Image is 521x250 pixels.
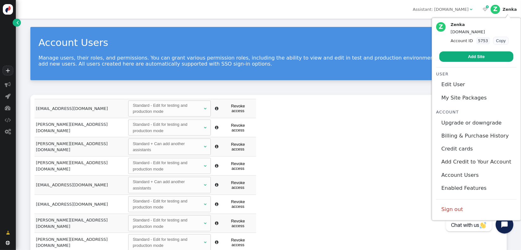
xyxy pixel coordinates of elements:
span:  [204,240,206,244]
td: [EMAIL_ADDRESS][DOMAIN_NAME] [35,176,127,195]
a:  [13,19,21,27]
div: Zenka [451,22,509,27]
span:  [204,106,206,111]
td: [EMAIL_ADDRESS][DOMAIN_NAME] [35,99,127,118]
a: Add Credit to Your Account [436,156,517,169]
div: Standard - Edit for testing and production mode [133,160,203,172]
button: Revoke access [222,179,254,191]
a: Edit User [436,78,517,91]
button: Revoke access [222,198,254,210]
a: My Site Packages [436,91,517,104]
div: Standard - Edit for testing and production mode [133,102,203,115]
button: Revoke access [222,140,254,153]
span:  [215,240,218,244]
td: [PERSON_NAME][EMAIL_ADDRESS][DOMAIN_NAME] [35,214,127,233]
a: Billing & Purchase History [436,130,517,143]
a:   [481,6,489,13]
span:  [215,125,218,130]
a: Account Users [436,169,517,182]
div: Z [491,5,500,14]
span:  [204,221,206,225]
div: [DOMAIN_NAME] [451,29,509,35]
span:  [204,164,206,168]
button: Revoke access [222,236,254,249]
span:  [204,183,206,187]
span:  [204,144,206,149]
span:  [215,144,218,149]
div: Standard + Can add another assistants [133,179,203,191]
div: Standard + Can add another assistants [133,141,203,153]
a: Sign out [436,203,517,216]
a: Credit cards [436,143,517,156]
div: Zenka [503,7,517,12]
div: Standard - Edit for testing and production mode [133,236,203,249]
div: User [436,71,517,77]
a: Add Site [439,51,513,62]
a: Upgrade or downgrade [436,116,517,129]
button: Revoke access [222,121,254,134]
a: + [3,66,13,75]
span:  [16,19,19,26]
span:  [215,164,218,168]
span:  [5,81,11,87]
span:  [204,202,206,206]
span:  [5,117,11,123]
button: Revoke access [222,217,254,229]
td: [PERSON_NAME][EMAIL_ADDRESS][DOMAIN_NAME] [35,156,127,175]
span:  [5,105,11,111]
button: Copy [493,37,508,45]
span:  [215,202,218,206]
div: Account Users [39,35,499,50]
span:  [215,183,218,187]
div: Account [436,109,517,115]
span:  [486,4,489,10]
td: [EMAIL_ADDRESS][DOMAIN_NAME] [35,195,127,214]
div: Standard - Edit for testing and production mode [133,198,203,210]
div: Assistant: [DOMAIN_NAME] [413,6,468,13]
span:  [215,221,218,225]
span:  [6,241,10,245]
var: 5753 [476,37,490,45]
div: Standard - Edit for testing and production mode [133,121,203,134]
a: Enabled Features [436,182,517,195]
td: [PERSON_NAME][EMAIL_ADDRESS][DOMAIN_NAME] [35,137,127,156]
p: Manage users, their roles, and permissions. You can grant various permission roles, including the... [39,55,499,67]
img: logo-icon.svg [3,4,13,15]
span:  [483,7,487,11]
span:  [5,93,11,99]
div: Account ID [451,37,509,45]
a:  [2,228,14,238]
span:  [5,129,11,135]
span:  [215,106,218,111]
div: Z [436,22,446,32]
span:  [204,125,206,130]
button: Revoke access [222,159,254,172]
div: Standard - Edit for testing and production mode [133,217,203,229]
td: [PERSON_NAME][EMAIL_ADDRESS][DOMAIN_NAME] [35,118,127,137]
span:  [6,230,10,236]
span:  [470,7,472,11]
button: Revoke access [222,102,254,115]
